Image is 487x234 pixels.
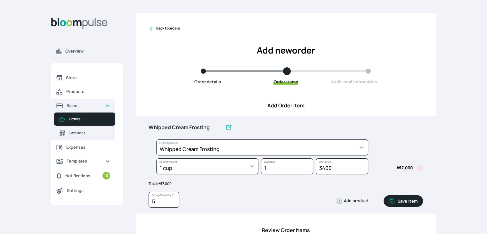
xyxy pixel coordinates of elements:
a: Store [51,71,115,85]
h4: Review Order Items [149,226,423,234]
span: Products [66,88,110,95]
span: Order items [273,79,298,85]
span: Overview [65,48,118,54]
span: Order details [194,79,221,85]
h2: Add new order [149,44,423,57]
span: Store [66,75,110,81]
a: Overview [51,44,123,58]
a: Products [51,85,115,99]
a: Templates [51,154,115,168]
a: Orders [54,113,115,126]
aside: Sidebar [51,13,123,226]
a: Sales [51,99,115,113]
span: ₦ [397,165,400,171]
a: Expenses [51,140,115,154]
p: Total: [149,181,423,187]
span: Expenses [66,144,110,150]
a: Notifications117 [51,168,115,183]
a: Back toorders [149,26,180,32]
span: Orders [69,116,110,122]
a: Offerings [54,126,115,140]
small: 117 [102,172,110,180]
button: Add product [334,198,368,204]
input: Untitled group * [149,121,223,134]
span: 17,000 [158,181,172,186]
span: Sales [67,103,100,109]
span: 17,000 [397,165,413,171]
h4: Add Order Item [136,102,436,109]
a: Settings [51,183,115,197]
span: Notifications [65,173,90,179]
img: Bloom Logo [51,18,108,29]
span: Additional information [331,79,377,85]
button: Save item [384,195,423,207]
span: Templates [67,158,100,164]
span: ₦ [158,181,161,186]
span: Settings [67,188,110,194]
span: Offerings [69,130,110,136]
